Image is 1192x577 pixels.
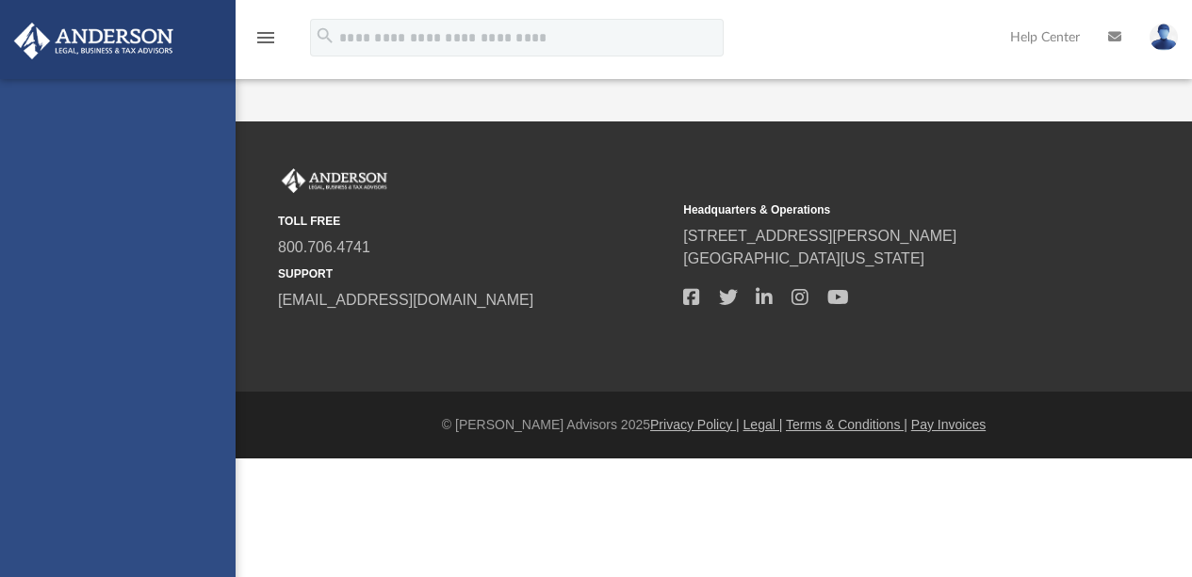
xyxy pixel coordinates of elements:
a: Privacy Policy | [650,417,740,432]
a: 800.706.4741 [278,239,370,255]
i: search [315,25,335,46]
a: Pay Invoices [911,417,986,432]
small: Headquarters & Operations [683,201,1075,218]
img: Anderson Advisors Platinum Portal [8,23,179,59]
a: menu [254,36,277,49]
img: User Pic [1150,24,1178,51]
a: Legal | [743,417,783,432]
a: [EMAIL_ADDRESS][DOMAIN_NAME] [278,292,533,308]
a: Terms & Conditions | [786,417,907,432]
img: Anderson Advisors Platinum Portal [278,168,391,193]
i: menu [254,26,277,49]
small: TOLL FREE [278,213,670,230]
small: SUPPORT [278,265,670,282]
div: © [PERSON_NAME] Advisors 2025 [236,415,1192,435]
a: [STREET_ADDRESS][PERSON_NAME] [683,228,956,244]
a: [GEOGRAPHIC_DATA][US_STATE] [683,250,924,266]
